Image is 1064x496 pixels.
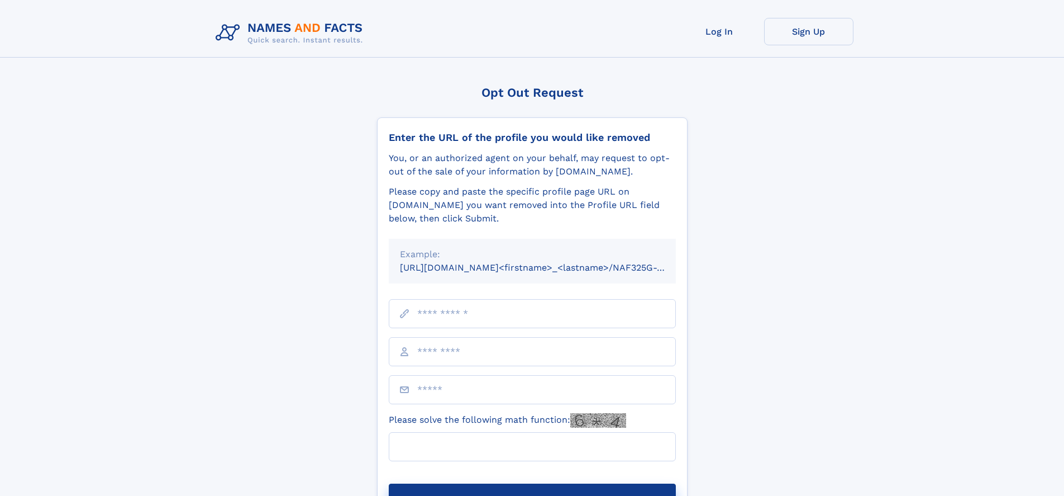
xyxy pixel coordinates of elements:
[400,248,665,261] div: Example:
[389,152,676,178] div: You, or an authorized agent on your behalf, may request to opt-out of the sale of your informatio...
[675,18,764,45] a: Log In
[377,86,688,100] div: Opt Out Request
[400,262,697,273] small: [URL][DOMAIN_NAME]<firstname>_<lastname>/NAF325G-xxxxxxxx
[389,131,676,144] div: Enter the URL of the profile you would like removed
[389,185,676,225] div: Please copy and paste the specific profile page URL on [DOMAIN_NAME] you want removed into the Pr...
[211,18,372,48] img: Logo Names and Facts
[389,413,626,428] label: Please solve the following math function:
[764,18,853,45] a: Sign Up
